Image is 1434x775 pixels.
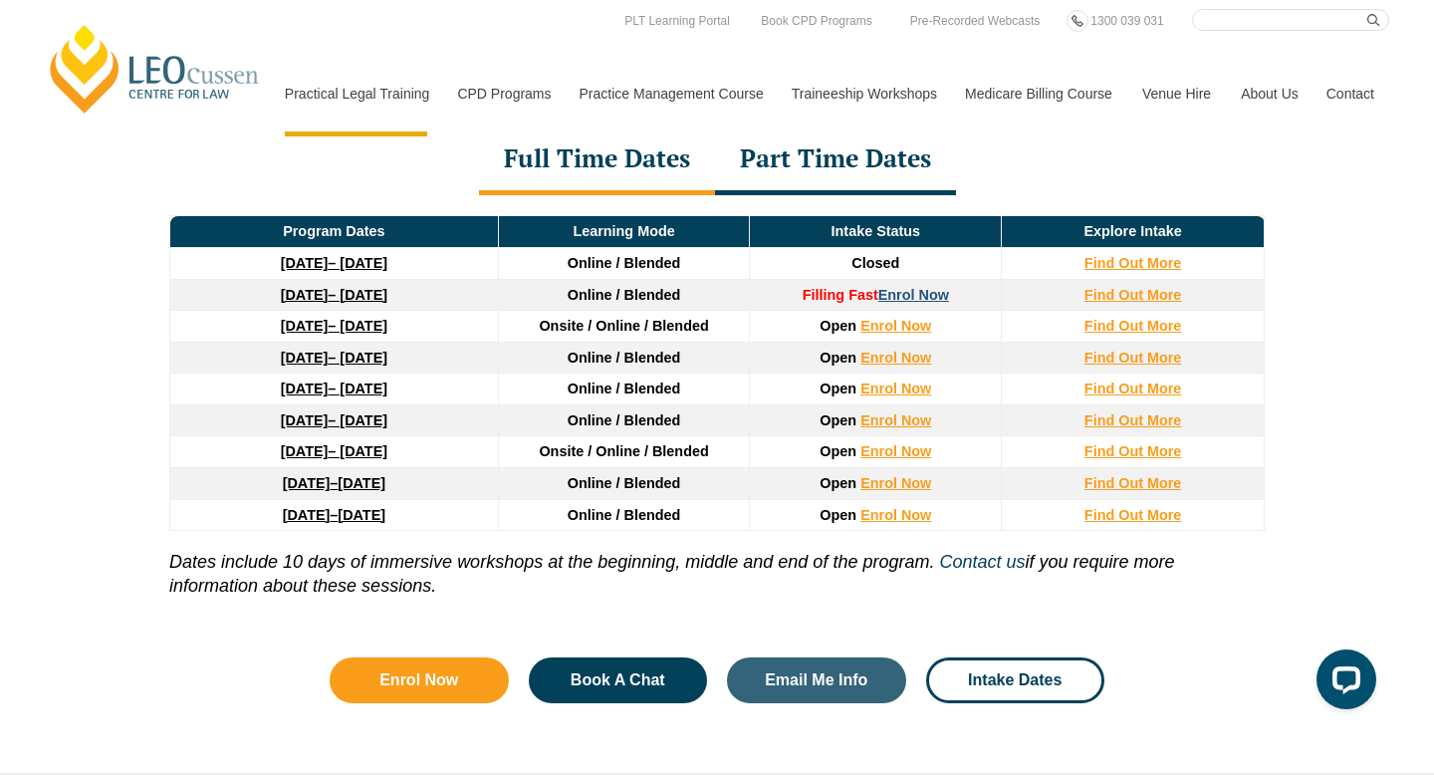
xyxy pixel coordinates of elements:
a: Book A Chat [529,657,708,703]
a: [PERSON_NAME] Centre for Law [45,22,265,116]
a: Find Out More [1084,412,1182,428]
a: Traineeship Workshops [777,51,950,136]
span: [DATE] [338,475,385,491]
a: PLT Learning Portal [619,10,735,32]
span: Book A Chat [571,672,665,688]
span: Online / Blended [568,475,681,491]
td: Explore Intake [1002,216,1265,248]
div: Full Time Dates [479,126,715,195]
span: Open [820,507,856,523]
strong: [DATE] [281,443,329,459]
a: [DATE]– [DATE] [281,350,387,366]
a: Find Out More [1084,507,1182,523]
span: Closed [851,255,899,271]
a: Medicare Billing Course [950,51,1127,136]
a: Enrol Now [860,475,931,491]
a: Enrol Now [860,412,931,428]
div: Part Time Dates [715,126,956,195]
a: Practical Legal Training [270,51,443,136]
a: [DATE]– [DATE] [281,412,387,428]
span: Open [820,381,856,396]
a: Enrol Now [860,443,931,459]
strong: [DATE] [281,350,329,366]
a: Contact us [939,552,1025,572]
a: CPD Programs [442,51,564,136]
a: Enrol Now [860,350,931,366]
a: Enrol Now [330,657,509,703]
p: if you require more information about these sessions. [169,531,1265,598]
span: Open [820,475,856,491]
a: Find Out More [1084,475,1182,491]
a: Enrol Now [860,507,931,523]
a: Find Out More [1084,381,1182,396]
a: [DATE]– [DATE] [281,255,387,271]
span: Onsite / Online / Blended [539,443,708,459]
span: Open [820,443,856,459]
span: Online / Blended [568,287,681,303]
a: Intake Dates [926,657,1105,703]
a: [DATE]– [DATE] [281,318,387,334]
a: Find Out More [1084,255,1182,271]
span: Online / Blended [568,255,681,271]
td: Program Dates [170,216,499,248]
span: Online / Blended [568,507,681,523]
a: [DATE]– [DATE] [281,443,387,459]
td: Intake Status [750,216,1002,248]
a: Book CPD Programs [756,10,876,32]
strong: [DATE] [281,318,329,334]
a: [DATE]– [DATE] [281,287,387,303]
a: Enrol Now [860,318,931,334]
span: Open [820,412,856,428]
strong: [DATE] [281,287,329,303]
a: Find Out More [1084,350,1182,366]
strong: [DATE] [281,255,329,271]
span: Intake Dates [968,672,1062,688]
strong: [DATE] [281,381,329,396]
a: About Us [1226,51,1312,136]
a: Find Out More [1084,287,1182,303]
span: Open [820,318,856,334]
span: Email Me Info [765,672,867,688]
span: Online / Blended [568,412,681,428]
a: Email Me Info [727,657,906,703]
span: Open [820,350,856,366]
td: Learning Mode [498,216,750,248]
span: Online / Blended [568,381,681,396]
a: Find Out More [1084,318,1182,334]
a: 1300 039 031 [1085,10,1168,32]
a: Pre-Recorded Webcasts [905,10,1046,32]
a: Enrol Now [860,381,931,396]
a: Enrol Now [878,287,949,303]
a: [DATE]–[DATE] [283,475,385,491]
span: [DATE] [338,507,385,523]
span: 1300 039 031 [1090,14,1163,28]
a: [DATE]–[DATE] [283,507,385,523]
strong: Filling Fast [803,287,878,303]
a: Practice Management Course [565,51,777,136]
a: Venue Hire [1127,51,1226,136]
i: Dates include 10 days of immersive workshops at the beginning, middle and end of the program. [169,552,934,572]
a: Contact [1312,51,1389,136]
span: Enrol Now [379,672,458,688]
iframe: LiveChat chat widget [1301,642,1384,725]
span: Onsite / Online / Blended [539,318,708,334]
a: Find Out More [1084,443,1182,459]
span: Online / Blended [568,350,681,366]
strong: [DATE] [281,412,329,428]
strong: [DATE] [283,475,331,491]
a: [DATE]– [DATE] [281,381,387,396]
strong: [DATE] [283,507,331,523]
